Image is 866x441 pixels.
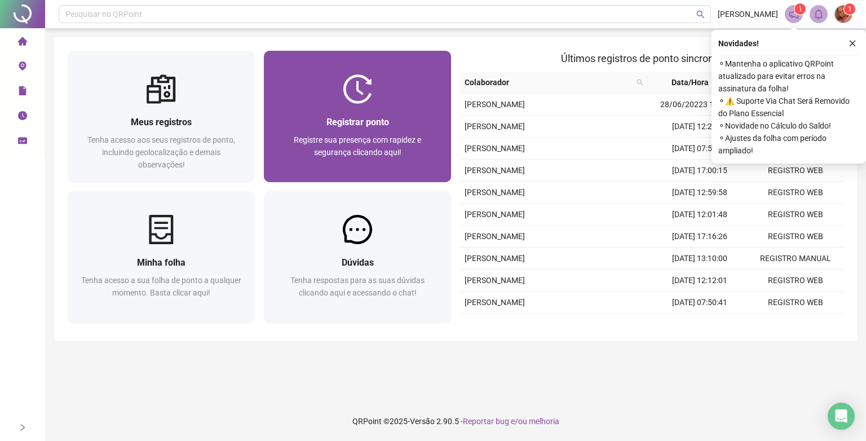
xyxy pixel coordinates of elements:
td: REGISTRO WEB [748,204,843,226]
td: [DATE] 17:16:26 [652,226,748,248]
span: [PERSON_NAME] [465,210,525,219]
a: Minha folhaTenha acesso a sua folha de ponto a qualquer momento. Basta clicar aqui! [68,191,255,323]
span: [PERSON_NAME] [465,298,525,307]
span: Meus registros [131,117,192,127]
span: bell [814,9,824,19]
span: file [18,81,27,104]
td: 28/06/20223 12:15:00 [652,94,748,116]
span: environment [18,56,27,79]
td: [DATE] 17:00:15 [652,160,748,182]
span: notification [789,9,799,19]
td: [DATE] 17:05:00 [652,314,748,336]
td: [DATE] 07:50:41 [652,292,748,314]
sup: 1 [794,3,806,15]
span: 1 [798,5,802,13]
footer: QRPoint © 2025 - 2.90.5 - [45,402,866,441]
span: ⚬ Novidade no Cálculo do Saldo! [718,120,859,132]
span: Data/Hora [652,76,728,89]
span: schedule [18,131,27,153]
span: right [19,424,26,431]
span: 1 [848,5,852,13]
td: REGISTRO MANUAL [748,248,843,270]
td: [DATE] 13:10:00 [652,248,748,270]
span: [PERSON_NAME] [465,276,525,285]
td: [DATE] 12:01:48 [652,204,748,226]
td: [DATE] 07:52:29 [652,138,748,160]
span: search [637,79,643,86]
a: Registrar pontoRegistre sua presença com rapidez e segurança clicando aqui! [264,51,451,182]
span: home [18,32,27,54]
span: [PERSON_NAME] [465,166,525,175]
td: REGISTRO WEB [748,182,843,204]
span: Tenha respostas para as suas dúvidas clicando aqui e acessando o chat! [290,276,425,297]
span: Reportar bug e/ou melhoria [463,417,559,426]
span: ⚬ Ajustes da folha com período ampliado! [718,132,859,157]
span: search [696,10,705,19]
a: DúvidasTenha respostas para as suas dúvidas clicando aqui e acessando o chat! [264,191,451,323]
a: Meus registrosTenha acesso aos seus registros de ponto, incluindo geolocalização e demais observa... [68,51,255,182]
span: ⚬ ⚠️ Suporte Via Chat Será Removido do Plano Essencial [718,95,859,120]
span: [PERSON_NAME] [465,144,525,153]
div: Open Intercom Messenger [828,403,855,430]
td: [DATE] 12:12:01 [652,270,748,292]
td: REGISTRO MANUAL [748,314,843,336]
span: [PERSON_NAME] [465,100,525,109]
span: [PERSON_NAME] [465,122,525,131]
span: Novidades ! [718,37,759,50]
span: [PERSON_NAME] [465,188,525,197]
sup: Atualize o seu contato no menu Meus Dados [844,3,855,15]
td: [DATE] 12:24:19 [652,116,748,138]
td: REGISTRO WEB [748,292,843,314]
td: REGISTRO WEB [748,226,843,248]
span: Dúvidas [342,257,374,268]
span: [PERSON_NAME] [718,8,778,20]
td: REGISTRO WEB [748,160,843,182]
span: Versão [410,417,435,426]
span: Registrar ponto [326,117,389,127]
th: Data/Hora [648,72,741,94]
span: close [849,39,856,47]
span: [PERSON_NAME] [465,254,525,263]
span: Registre sua presença com rapidez e segurança clicando aqui! [294,135,421,157]
span: search [634,74,646,91]
td: [DATE] 12:59:58 [652,182,748,204]
span: Últimos registros de ponto sincronizados [561,52,743,64]
span: [PERSON_NAME] [465,232,525,241]
td: REGISTRO WEB [748,270,843,292]
span: Colaborador [465,76,632,89]
span: clock-circle [18,106,27,129]
span: Tenha acesso a sua folha de ponto a qualquer momento. Basta clicar aqui! [81,276,241,297]
img: 84056 [835,6,852,23]
span: ⚬ Mantenha o aplicativo QRPoint atualizado para evitar erros na assinatura da folha! [718,58,859,95]
span: Tenha acesso aos seus registros de ponto, incluindo geolocalização e demais observações! [87,135,235,169]
span: Minha folha [137,257,185,268]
